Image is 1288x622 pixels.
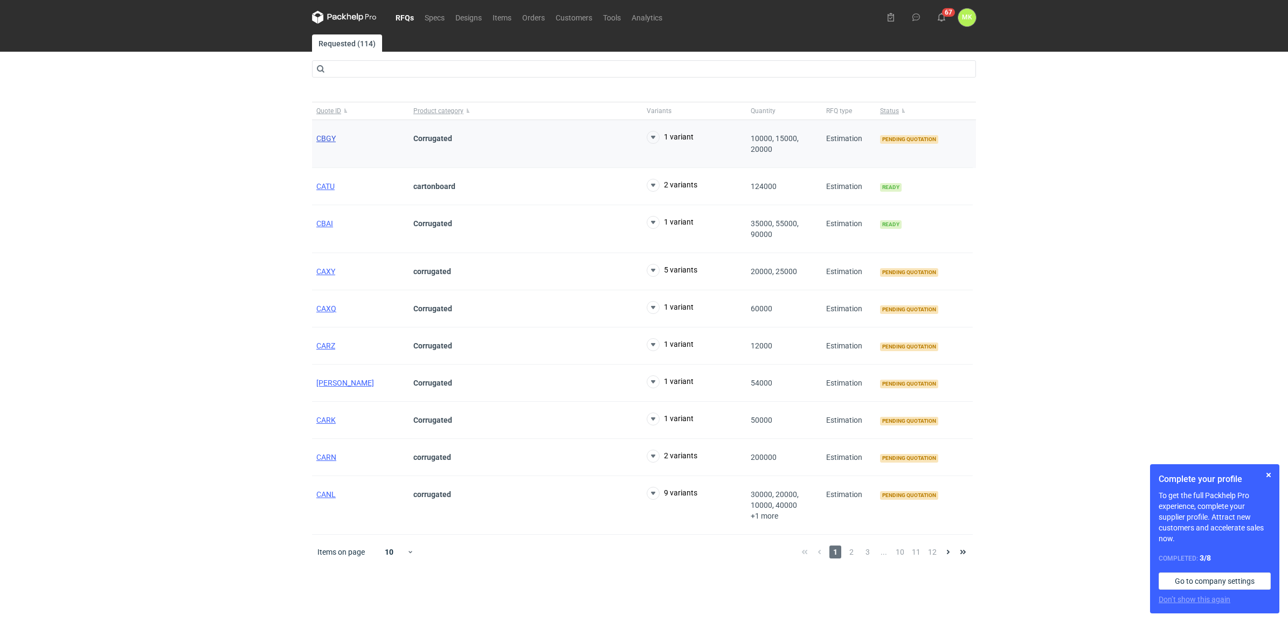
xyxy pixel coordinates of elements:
span: 200000 [751,453,777,462]
button: 1 variant [647,338,694,351]
a: CATU [316,182,335,191]
div: Estimation [822,168,876,205]
span: Pending quotation [880,268,938,277]
a: Items [487,11,517,24]
div: Estimation [822,402,876,439]
span: ... [878,546,890,558]
span: Ready [880,220,902,229]
span: 2 [846,546,857,558]
button: 5 variants [647,264,697,277]
h1: Complete your profile [1159,473,1271,486]
button: Product category [409,102,642,120]
button: 2 variants [647,179,697,192]
span: CARZ [316,341,335,350]
span: Product category [413,107,463,115]
button: 1 variant [647,375,694,388]
a: Specs [419,11,450,24]
span: 10000, 15000, 20000 [751,134,799,153]
strong: Corrugated [413,341,452,350]
strong: Corrugated [413,416,452,424]
button: Quote ID [312,102,409,120]
a: RFQs [390,11,419,24]
p: To get the full Packhelp Pro experience, complete your supplier profile. Attract new customers an... [1159,490,1271,544]
div: Completed: [1159,553,1271,564]
span: Pending quotation [880,380,938,388]
span: 54000 [751,379,772,387]
button: Skip for now [1262,469,1275,481]
div: 10 [372,544,407,560]
a: Go to company settings [1159,572,1271,590]
button: 1 variant [647,216,694,229]
a: CARN [316,453,336,462]
span: Variants [647,107,671,115]
div: Estimation [822,365,876,402]
button: 1 variant [647,413,694,425]
a: Designs [450,11,487,24]
div: Estimation [822,253,876,290]
span: 124000 [751,182,777,191]
div: Estimation [822,327,876,365]
button: 2 variants [647,450,697,463]
button: Don’t show this again [1159,594,1230,605]
span: Pending quotation [880,305,938,314]
div: Estimation [822,476,876,535]
span: 11 [910,546,922,558]
span: Pending quotation [880,417,938,425]
strong: corrugated [413,267,451,276]
button: 1 variant [647,301,694,314]
span: 10 [894,546,906,558]
span: 20000, 25000 [751,267,797,276]
span: Quote ID [316,107,341,115]
strong: Corrugated [413,134,452,143]
a: Customers [550,11,598,24]
span: Pending quotation [880,454,938,463]
strong: Corrugated [413,379,452,387]
a: CAXQ [316,304,336,313]
span: Pending quotation [880,491,938,500]
button: 9 variants [647,487,697,500]
span: 60000 [751,304,772,313]
a: Tools [598,11,626,24]
span: Items on page [317,547,365,557]
button: 1 variant [647,131,694,144]
strong: corrugated [413,490,451,499]
div: Estimation [822,120,876,168]
span: 35000, 55000, 90000 [751,219,799,239]
span: 30000, 20000, 10000, 40000 +1 more [751,490,799,520]
a: CARK [316,416,336,424]
a: Requested (114) [312,34,382,52]
span: Pending quotation [880,135,938,144]
button: MK [958,9,976,26]
strong: Corrugated [413,304,452,313]
strong: cartonboard [413,182,455,191]
div: Estimation [822,290,876,327]
div: Estimation [822,205,876,253]
span: 12000 [751,341,772,350]
a: CBAI [316,219,333,228]
span: Status [880,107,899,115]
strong: corrugated [413,453,451,462]
a: [PERSON_NAME] [316,379,374,387]
a: CAXY [316,267,335,276]
button: Status [876,102,973,120]
svg: Packhelp Pro [312,11,377,24]
a: CANL [316,490,336,499]
a: Analytics [626,11,668,24]
span: 12 [926,546,938,558]
strong: 3 / 8 [1200,554,1211,562]
strong: Corrugated [413,219,452,228]
span: 1 [829,546,841,558]
a: CBGY [316,134,336,143]
span: Quantity [751,107,775,115]
span: 3 [862,546,874,558]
